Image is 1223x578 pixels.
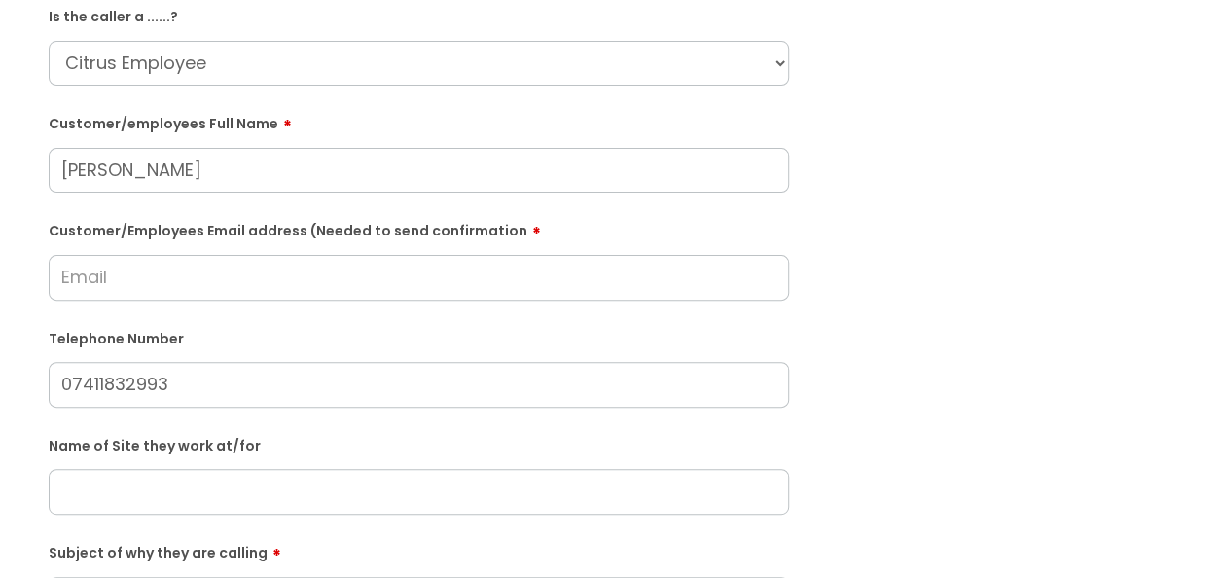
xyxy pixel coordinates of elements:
label: Customer/Employees Email address (Needed to send confirmation [49,216,789,239]
label: Name of Site they work at/for [49,434,789,454]
label: Customer/employees Full Name [49,109,789,132]
label: Is the caller a ......? [49,5,789,25]
label: Telephone Number [49,327,789,347]
label: Subject of why they are calling [49,538,789,561]
input: Email [49,255,789,300]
